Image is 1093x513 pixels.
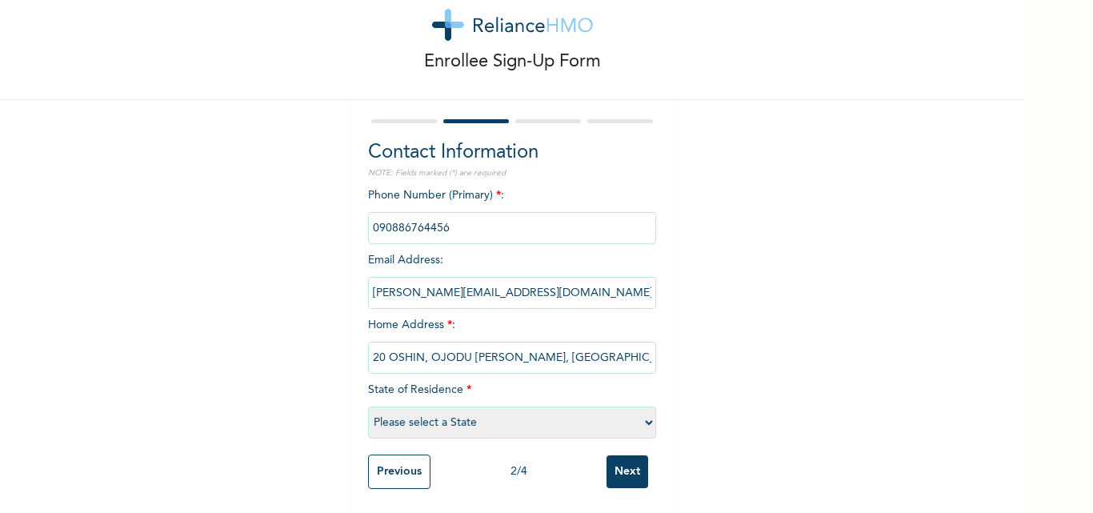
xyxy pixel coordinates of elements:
div: 2 / 4 [430,463,607,480]
p: NOTE: Fields marked (*) are required [368,167,656,179]
span: Phone Number (Primary) : [368,190,656,234]
span: State of Residence [368,384,656,428]
input: Enter Primary Phone Number [368,212,656,244]
input: Next [607,455,648,488]
input: Enter email Address [368,277,656,309]
input: Enter home address [368,342,656,374]
span: Email Address : [368,254,656,299]
p: Enrollee Sign-Up Form [424,49,601,75]
span: Home Address : [368,319,656,363]
h2: Contact Information [368,138,656,167]
input: Previous [368,455,430,489]
img: logo [432,9,593,41]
